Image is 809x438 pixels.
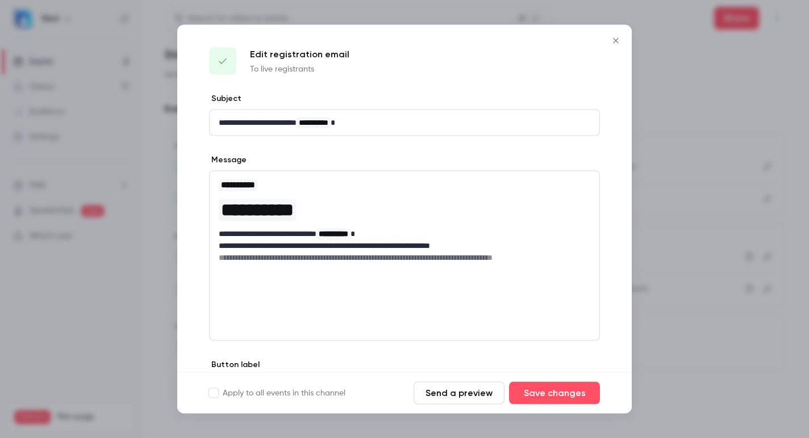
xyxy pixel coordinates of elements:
label: Message [209,154,247,166]
p: Edit registration email [250,48,349,61]
button: Close [604,30,627,52]
label: Subject [209,93,241,104]
button: Send a preview [414,382,504,405]
p: To live registrants [250,64,349,75]
label: Button label [209,359,260,370]
label: Apply to all events in this channel [209,388,345,399]
button: Save changes [509,382,600,405]
div: editor [210,171,599,270]
div: editor [210,110,599,136]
